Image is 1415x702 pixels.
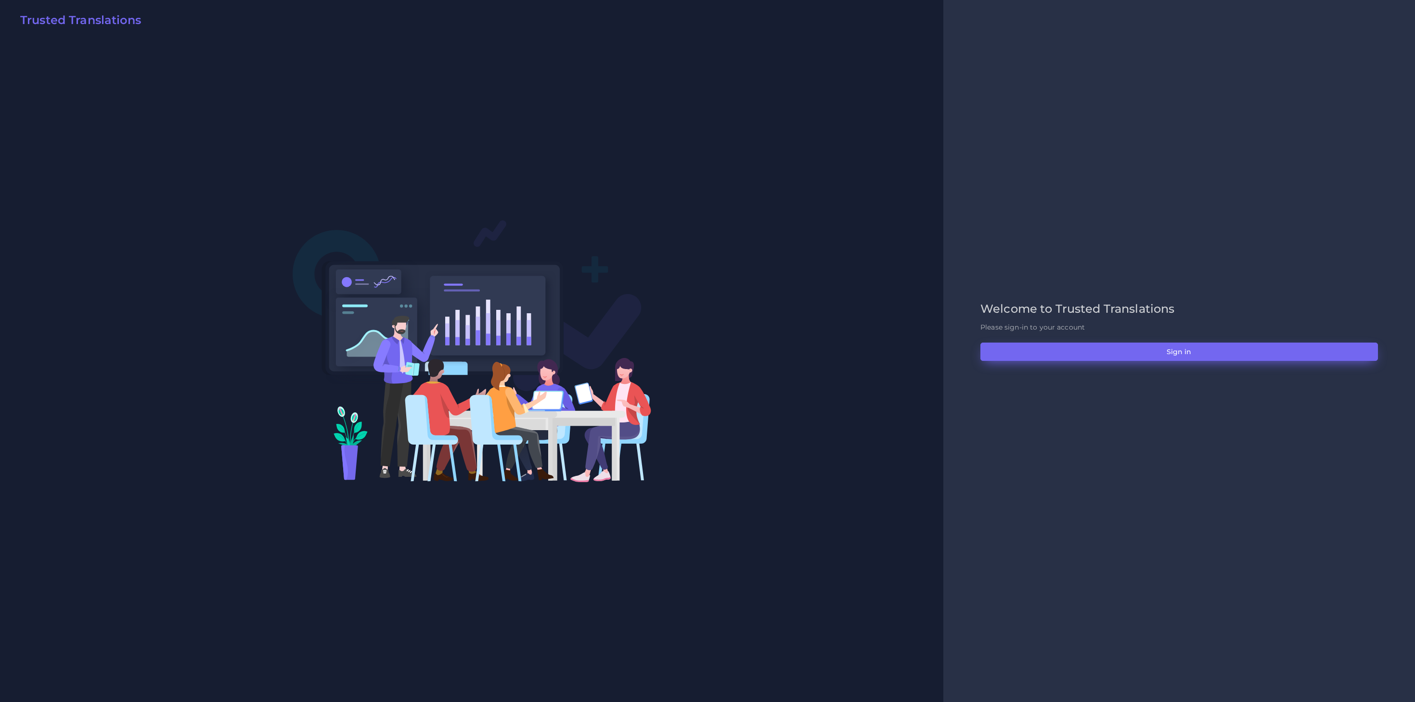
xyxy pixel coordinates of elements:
a: Trusted Translations [13,13,141,31]
button: Sign in [980,343,1378,361]
p: Please sign-in to your account [980,322,1378,332]
h2: Welcome to Trusted Translations [980,302,1378,316]
h2: Trusted Translations [20,13,141,27]
img: Login V2 [292,219,652,483]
